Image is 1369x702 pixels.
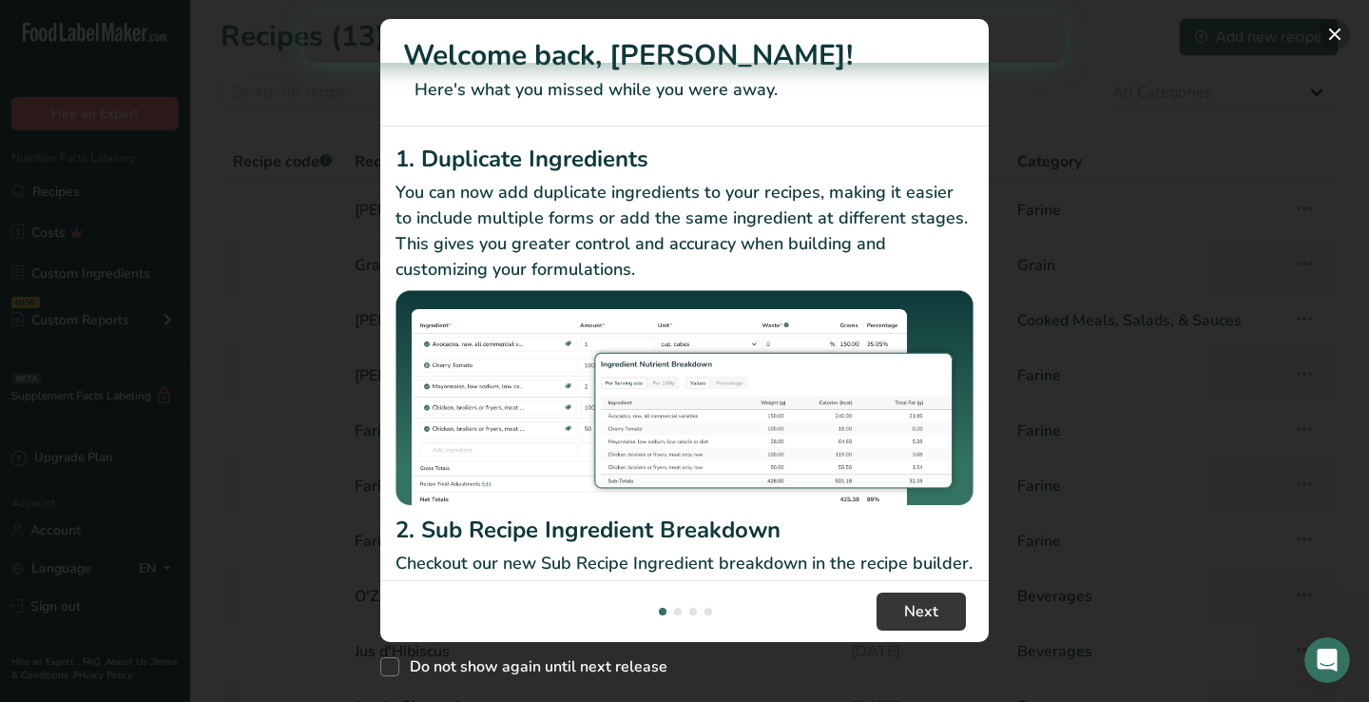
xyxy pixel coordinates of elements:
[399,657,667,676] span: Do not show again until next release
[395,290,974,506] img: Duplicate Ingredients
[877,593,966,631] button: Next
[395,142,974,176] h2: 1. Duplicate Ingredients
[904,600,938,623] span: Next
[395,551,974,628] p: Checkout our new Sub Recipe Ingredient breakdown in the recipe builder. You can now see your Reci...
[395,180,974,283] p: You can now add duplicate ingredients to your recipes, making it easier to include multiple forms...
[395,513,974,547] h2: 2. Sub Recipe Ingredient Breakdown
[304,15,1065,63] iframe: Intercom live chat bannière
[1304,637,1350,683] iframe: Intercom live chat
[403,77,966,103] p: Here's what you missed while you were away.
